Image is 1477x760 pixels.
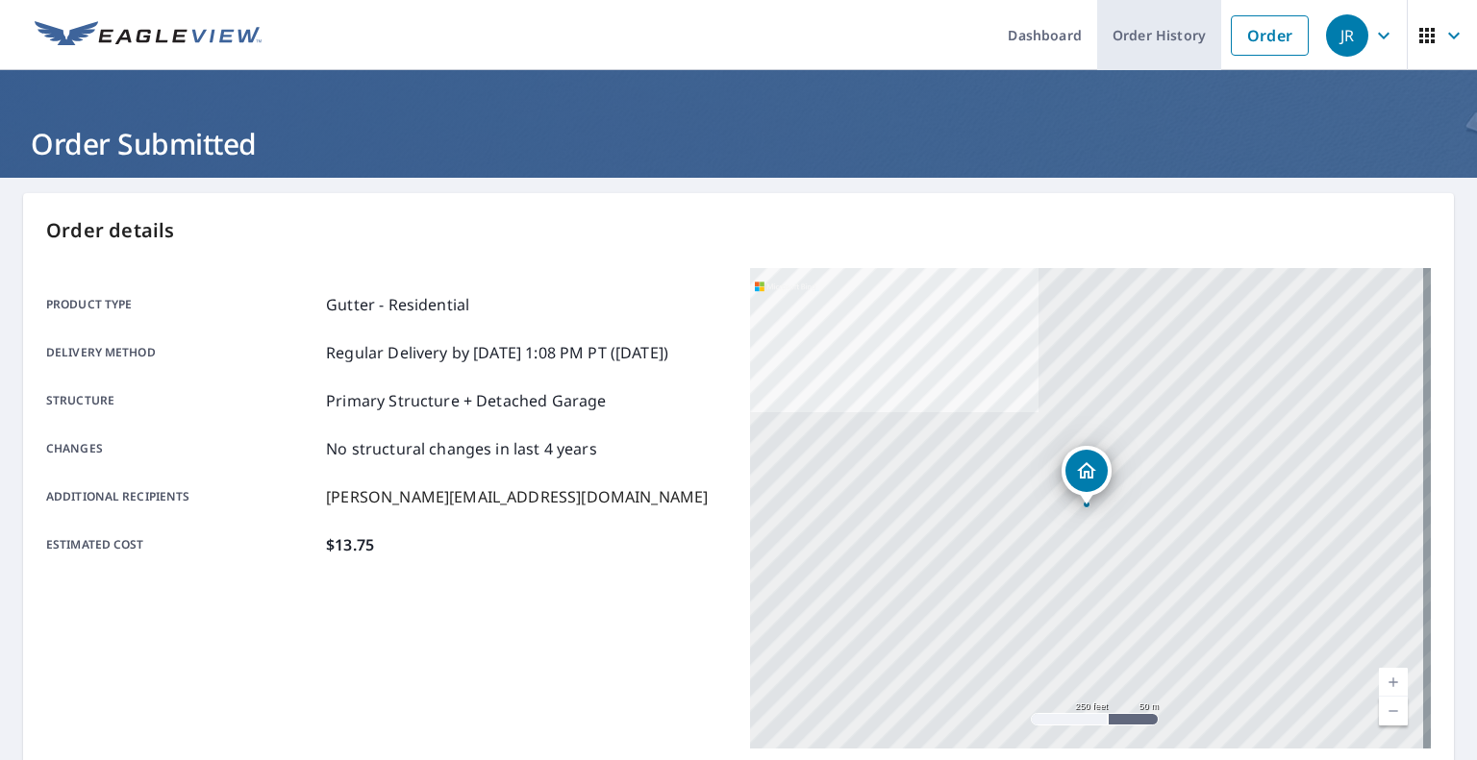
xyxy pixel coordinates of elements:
p: No structural changes in last 4 years [326,437,597,460]
p: Gutter - Residential [326,293,469,316]
p: $13.75 [326,533,374,556]
h1: Order Submitted [23,124,1454,163]
div: JR [1326,14,1368,57]
p: Additional recipients [46,485,318,508]
div: Dropped pin, building 1, Residential property, 300 S Fifth St Mebane, NC 27302 [1062,446,1112,505]
p: [PERSON_NAME][EMAIL_ADDRESS][DOMAIN_NAME] [326,485,708,508]
p: Product type [46,293,318,316]
p: Primary Structure + Detached Garage [326,389,606,412]
p: Changes [46,437,318,460]
a: Order [1231,15,1309,56]
a: Current Level 17, Zoom In [1379,668,1408,697]
img: EV Logo [35,21,262,50]
p: Regular Delivery by [DATE] 1:08 PM PT ([DATE]) [326,341,668,364]
p: Estimated cost [46,533,318,556]
p: Structure [46,389,318,412]
p: Delivery method [46,341,318,364]
p: Order details [46,216,1431,245]
a: Current Level 17, Zoom Out [1379,697,1408,725]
